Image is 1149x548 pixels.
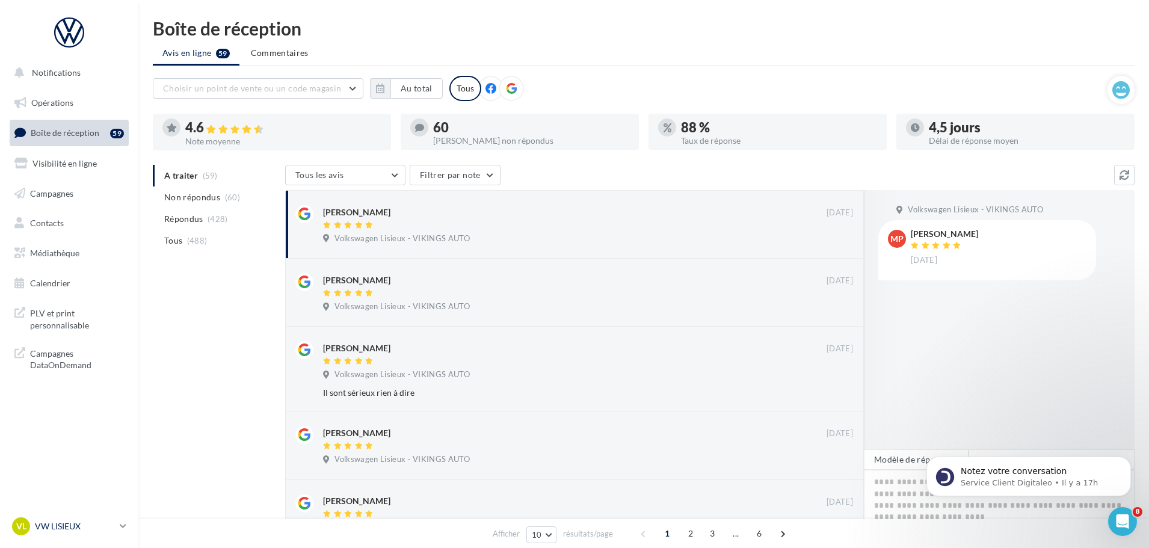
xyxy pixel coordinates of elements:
[827,276,853,286] span: [DATE]
[323,206,390,218] div: [PERSON_NAME]
[911,230,978,238] div: [PERSON_NAME]
[208,214,228,224] span: (428)
[563,528,613,540] span: résultats/page
[16,520,26,532] span: VL
[827,343,853,354] span: [DATE]
[890,233,904,245] span: MP
[30,345,124,371] span: Campagnes DataOnDemand
[908,431,1149,516] iframe: Intercom notifications message
[750,524,769,543] span: 6
[7,90,131,115] a: Opérations
[7,181,131,206] a: Campagnes
[864,449,969,470] button: Modèle de réponse
[30,188,73,198] span: Campagnes
[185,121,381,135] div: 4.6
[32,67,81,78] span: Notifications
[323,427,390,439] div: [PERSON_NAME]
[7,340,131,376] a: Campagnes DataOnDemand
[681,524,700,543] span: 2
[929,121,1125,134] div: 4,5 jours
[10,515,129,538] a: VL VW LISIEUX
[1133,507,1142,517] span: 8
[164,235,182,247] span: Tous
[726,524,745,543] span: ...
[532,530,542,540] span: 10
[187,236,208,245] span: (488)
[35,520,115,532] p: VW LISIEUX
[153,78,363,99] button: Choisir un point de vente ou un code magasin
[334,233,470,244] span: Volkswagen Lisieux - VIKINGS AUTO
[30,278,70,288] span: Calendrier
[153,19,1135,37] div: Boîte de réception
[929,137,1125,145] div: Délai de réponse moyen
[30,248,79,258] span: Médiathèque
[449,76,481,101] div: Tous
[31,97,73,108] span: Opérations
[7,151,131,176] a: Visibilité en ligne
[827,208,853,218] span: [DATE]
[433,137,629,145] div: [PERSON_NAME] non répondus
[163,83,341,93] span: Choisir un point de vente ou un code magasin
[334,369,470,380] span: Volkswagen Lisieux - VIKINGS AUTO
[251,47,309,59] span: Commentaires
[681,137,877,145] div: Taux de réponse
[30,305,124,331] span: PLV et print personnalisable
[334,454,470,465] span: Volkswagen Lisieux - VIKINGS AUTO
[911,255,937,266] span: [DATE]
[31,128,99,138] span: Boîte de réception
[185,137,381,146] div: Note moyenne
[110,129,124,138] div: 59
[908,205,1043,215] span: Volkswagen Lisieux - VIKINGS AUTO
[390,78,443,99] button: Au total
[681,121,877,134] div: 88 %
[7,241,131,266] a: Médiathèque
[164,213,203,225] span: Répondus
[32,158,97,168] span: Visibilité en ligne
[225,192,240,202] span: (60)
[410,165,501,185] button: Filtrer par note
[526,526,557,543] button: 10
[7,271,131,296] a: Calendrier
[323,274,390,286] div: [PERSON_NAME]
[295,170,344,180] span: Tous les avis
[7,60,126,85] button: Notifications
[493,528,520,540] span: Afficher
[7,120,131,146] a: Boîte de réception59
[433,121,629,134] div: 60
[1108,507,1137,536] iframe: Intercom live chat
[827,428,853,439] span: [DATE]
[703,524,722,543] span: 3
[7,300,131,336] a: PLV et print personnalisable
[30,218,64,228] span: Contacts
[323,342,390,354] div: [PERSON_NAME]
[658,524,677,543] span: 1
[827,497,853,508] span: [DATE]
[370,78,443,99] button: Au total
[323,495,390,507] div: [PERSON_NAME]
[334,301,470,312] span: Volkswagen Lisieux - VIKINGS AUTO
[164,191,220,203] span: Non répondus
[323,387,775,399] div: Il sont sérieux rien à dire
[285,165,405,185] button: Tous les avis
[7,211,131,236] a: Contacts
